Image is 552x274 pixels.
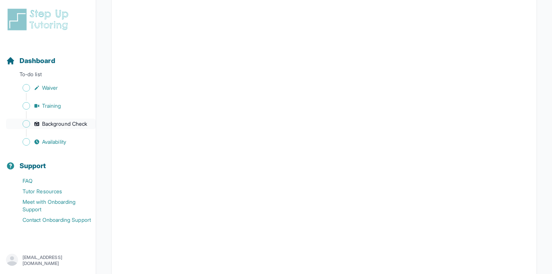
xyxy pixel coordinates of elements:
[20,161,46,171] span: Support
[42,138,66,146] span: Availability
[6,186,96,197] a: Tutor Resources
[6,197,96,215] a: Meet with Onboarding Support
[42,120,87,128] span: Background Check
[6,215,96,225] a: Contact Onboarding Support
[42,102,61,110] span: Training
[6,8,73,32] img: logo
[6,176,96,186] a: FAQ
[6,56,55,66] a: Dashboard
[6,137,96,147] a: Availability
[3,71,93,81] p: To-do list
[6,254,90,267] button: [EMAIL_ADDRESS][DOMAIN_NAME]
[6,101,96,111] a: Training
[20,56,55,66] span: Dashboard
[3,44,93,69] button: Dashboard
[6,119,96,129] a: Background Check
[42,84,58,92] span: Waiver
[23,254,90,266] p: [EMAIL_ADDRESS][DOMAIN_NAME]
[3,149,93,174] button: Support
[6,83,96,93] a: Waiver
